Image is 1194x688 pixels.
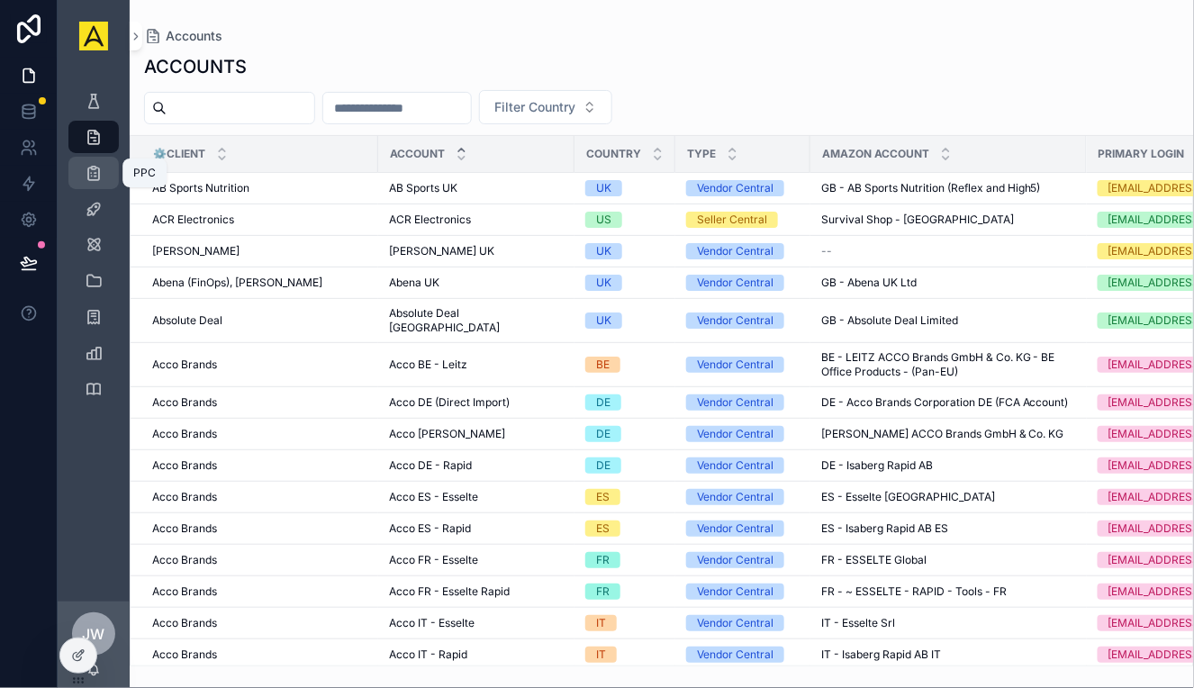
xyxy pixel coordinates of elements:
[821,553,927,567] span: FR - ESSELTE Global
[389,647,467,662] span: Acco IT - Rapid
[697,615,773,631] div: Vendor Central
[821,181,1041,195] span: GB - AB Sports Nutrition (Reflex and High5)
[821,647,941,662] span: IT - Isaberg Rapid AB IT
[596,615,606,631] div: IT
[389,490,478,504] span: Acco ES - Esselte
[821,213,1014,227] span: Survival Shop - [GEOGRAPHIC_DATA]
[596,552,610,568] div: FR
[152,313,222,328] span: Absolute Deal
[389,358,467,372] span: Acco BE - Leitz
[152,553,217,567] span: Acco Brands
[389,458,472,473] span: Acco DE - Rapid
[152,395,217,410] span: Acco Brands
[596,212,611,228] div: US
[152,213,234,227] span: ACR Electronics
[596,243,611,259] div: UK
[821,490,995,504] span: ES - Esselte [GEOGRAPHIC_DATA]
[1099,147,1185,161] span: Primary Login
[697,584,773,600] div: Vendor Central
[697,357,773,373] div: Vendor Central
[697,212,767,228] div: Seller Central
[389,584,510,599] span: Acco FR - Esselte Rapid
[389,616,475,630] span: Acco IT - Esselte
[79,22,108,50] img: App logo
[153,147,205,161] span: ⚙️Client
[152,490,217,504] span: Acco Brands
[596,457,611,474] div: DE
[596,521,610,537] div: ES
[389,306,564,335] span: Absolute Deal [GEOGRAPHIC_DATA]
[822,147,929,161] span: Amazon Account
[389,427,505,441] span: Acco [PERSON_NAME]
[687,147,716,161] span: Type
[152,358,217,372] span: Acco Brands
[697,426,773,442] div: Vendor Central
[821,276,917,290] span: GB - Abena UK Ltd
[389,244,494,258] span: [PERSON_NAME] UK
[152,181,249,195] span: AB Sports Nutrition
[596,426,611,442] div: DE
[166,27,222,45] span: Accounts
[697,489,773,505] div: Vendor Central
[596,180,611,196] div: UK
[596,357,610,373] div: BE
[389,521,471,536] span: Acco ES - Rapid
[596,312,611,329] div: UK
[697,180,773,196] div: Vendor Central
[596,647,606,663] div: IT
[479,90,612,124] button: Select Button
[586,147,641,161] span: Country
[821,616,895,630] span: IT - Esselte Srl
[821,521,948,536] span: ES - Isaberg Rapid AB ES
[697,275,773,291] div: Vendor Central
[697,647,773,663] div: Vendor Central
[697,394,773,411] div: Vendor Central
[133,166,156,180] div: PPC
[821,458,933,473] span: DE - Isaberg Rapid AB
[821,313,958,328] span: GB - Absolute Deal Limited
[152,244,240,258] span: [PERSON_NAME]
[389,276,439,290] span: Abena UK
[390,147,445,161] span: Account
[697,457,773,474] div: Vendor Central
[596,584,610,600] div: FR
[821,244,832,258] span: --
[494,98,575,116] span: Filter Country
[596,394,611,411] div: DE
[389,181,457,195] span: AB Sports UK
[697,521,773,537] div: Vendor Central
[697,243,773,259] div: Vendor Central
[697,312,773,329] div: Vendor Central
[144,27,222,45] a: Accounts
[152,521,217,536] span: Acco Brands
[821,350,1076,379] span: BE - LEITZ ACCO Brands GmbH & Co. KG - BE Office Products - (Pan-EU)
[821,395,1069,410] span: DE - Acco Brands Corporation DE (FCA Account)
[152,647,217,662] span: Acco Brands
[389,395,510,410] span: Acco DE (Direct Import)
[58,72,130,429] div: scrollable content
[144,54,247,79] h1: ACCOUNTS
[821,427,1064,441] span: [PERSON_NAME] ACCO Brands GmbH & Co. KG
[152,427,217,441] span: Acco Brands
[152,616,217,630] span: Acco Brands
[821,584,1007,599] span: FR - ~ ESSELTE - RAPID - Tools - FR
[389,213,471,227] span: ACR Electronics
[152,276,322,290] span: Abena (FinOps), [PERSON_NAME]
[152,584,217,599] span: Acco Brands
[697,552,773,568] div: Vendor Central
[389,553,478,567] span: Acco FR - Esselte
[596,489,610,505] div: ES
[83,623,105,645] span: JW
[596,275,611,291] div: UK
[152,458,217,473] span: Acco Brands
